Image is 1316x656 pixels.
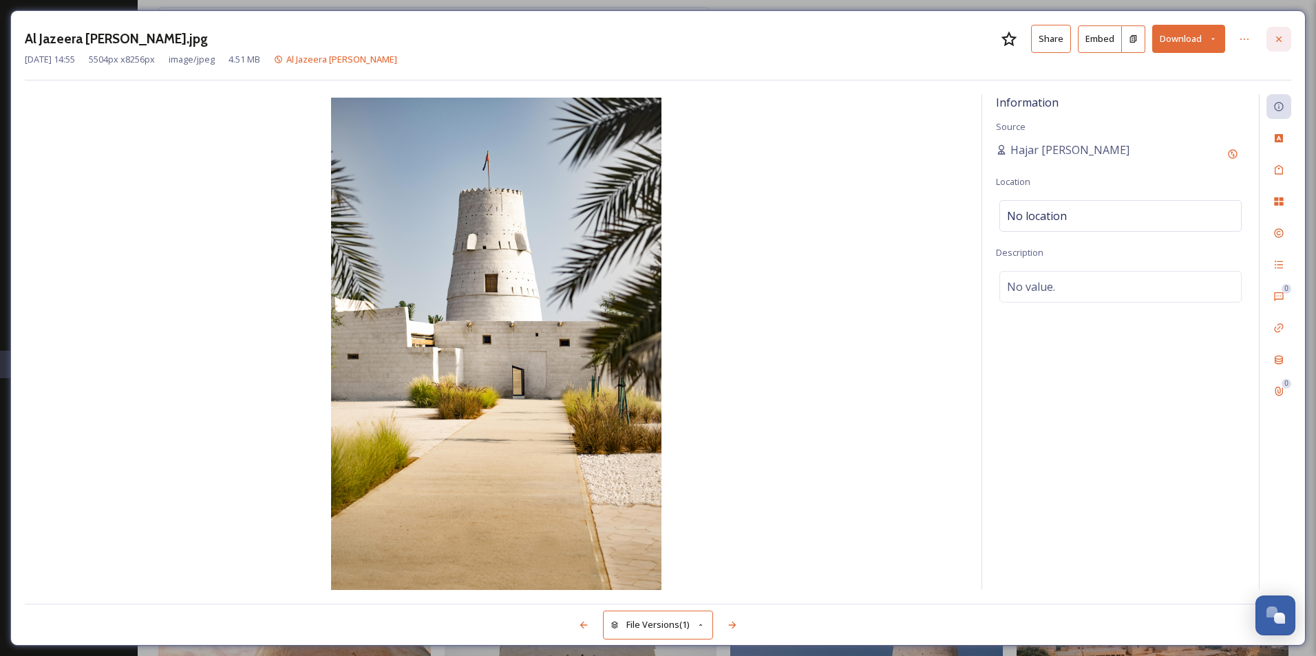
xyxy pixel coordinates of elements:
[1078,25,1122,53] button: Embed
[229,53,260,66] span: 4.51 MB
[25,29,208,49] h3: Al Jazeera [PERSON_NAME].jpg
[1152,25,1225,53] button: Download
[996,175,1030,188] span: Location
[1255,595,1295,635] button: Open Chat
[1007,278,1055,295] span: No value.
[1282,284,1291,294] div: 0
[1031,25,1071,53] button: Share
[25,98,968,593] img: A2000281-FE4E-497D-B2C0FB86BD68A4A0.jpg
[1282,379,1291,389] div: 0
[1007,208,1067,224] span: No location
[603,611,713,639] button: File Versions(1)
[25,53,75,66] span: [DATE] 14:55
[169,53,215,66] span: image/jpeg
[996,120,1026,133] span: Source
[996,95,1059,110] span: Information
[996,246,1043,259] span: Description
[1010,142,1129,158] span: Hajar [PERSON_NAME]
[89,53,155,66] span: 5504 px x 8256 px
[286,53,397,65] span: Al Jazeera [PERSON_NAME]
